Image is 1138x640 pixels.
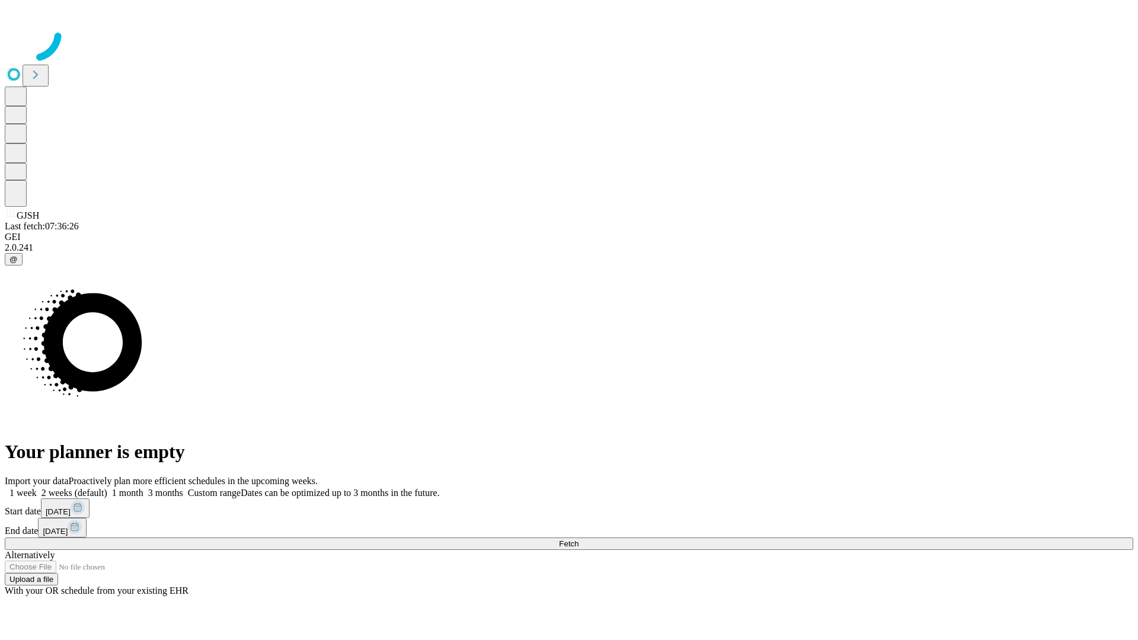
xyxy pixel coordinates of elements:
[9,488,37,498] span: 1 week
[188,488,241,498] span: Custom range
[9,255,18,264] span: @
[5,232,1133,242] div: GEI
[69,476,318,486] span: Proactively plan more efficient schedules in the upcoming weeks.
[559,539,578,548] span: Fetch
[148,488,183,498] span: 3 months
[5,537,1133,550] button: Fetch
[5,518,1133,537] div: End date
[5,550,55,560] span: Alternatively
[46,507,71,516] span: [DATE]
[112,488,143,498] span: 1 month
[5,498,1133,518] div: Start date
[17,210,39,220] span: GJSH
[5,441,1133,463] h1: Your planner is empty
[5,573,58,585] button: Upload a file
[5,242,1133,253] div: 2.0.241
[5,221,79,231] span: Last fetch: 07:36:26
[5,476,69,486] span: Import your data
[41,498,89,518] button: [DATE]
[5,585,188,596] span: With your OR schedule from your existing EHR
[38,518,87,537] button: [DATE]
[43,527,68,536] span: [DATE]
[241,488,439,498] span: Dates can be optimized up to 3 months in the future.
[5,253,23,265] button: @
[41,488,107,498] span: 2 weeks (default)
